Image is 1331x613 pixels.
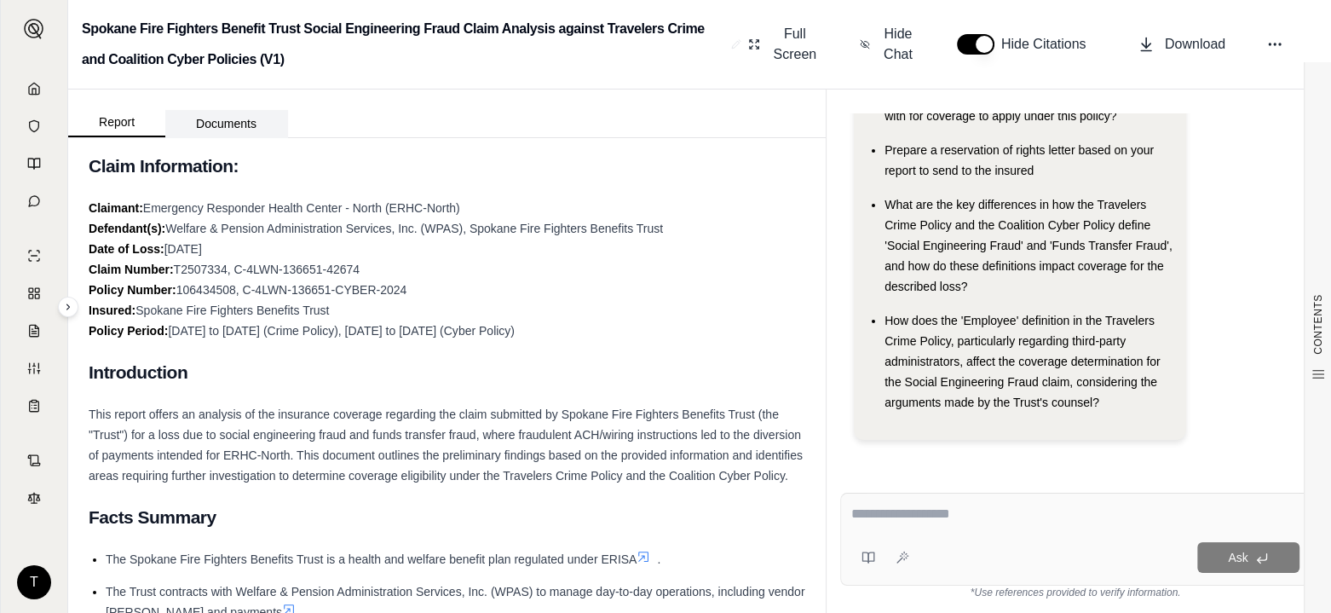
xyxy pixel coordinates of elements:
[1165,34,1225,55] span: Download
[1228,551,1247,564] span: Ask
[11,184,57,218] a: Chat
[11,314,57,348] a: Claim Coverage
[176,283,407,297] span: 106434508, C-4LWN-136651-CYBER-2024
[11,147,57,181] a: Prompt Library
[165,222,663,235] span: Welfare & Pension Administration Services, Inc. (WPAS), Spokane Fire Fighters Benefits Trust
[89,242,164,256] strong: Date of Loss:
[11,276,57,310] a: Policy Comparisons
[89,148,805,184] h2: Claim Information:
[657,552,660,566] span: .
[89,355,805,390] h2: Introduction
[741,17,826,72] button: Full Screen
[165,110,287,137] button: Documents
[1001,34,1097,55] span: Hide Citations
[89,408,803,483] span: This report offers an analysis of the insurance coverage regarding the claim submitted by Spokane...
[884,198,1173,293] span: What are the key differences in how the Travelers Crime Policy and the Coalition Cyber Policy def...
[106,552,637,566] span: The Spokane Fire Fighters Benefits Trust is a health and welfare benefit plan regulated under ERISA
[1131,27,1232,61] button: Download
[1311,294,1325,355] span: CONTENTS
[89,304,135,317] strong: Insured:
[89,263,174,276] strong: Claim Number:
[11,109,57,143] a: Documents Vault
[11,389,57,423] a: Coverage Table
[840,586,1311,599] div: *Use references provided to verify information.
[168,324,515,338] span: [DATE] to [DATE] (Crime Policy), [DATE] to [DATE] (Cyber Policy)
[11,72,57,106] a: Home
[89,283,176,297] strong: Policy Number:
[89,500,805,535] h2: Facts Summary
[89,222,165,235] strong: Defendant(s):
[174,263,360,276] span: T2507334, C-4LWN-136651-42674
[89,201,143,215] strong: Claimant:
[135,304,329,317] span: Spokane Fire Fighters Benefits Trust
[880,24,916,65] span: Hide Chat
[17,12,51,46] button: Expand sidebar
[853,17,923,72] button: Hide Chat
[89,324,168,338] strong: Policy Period:
[11,351,57,385] a: Custom Report
[1197,542,1299,573] button: Ask
[11,239,57,273] a: Single Policy
[58,297,78,317] button: Expand sidebar
[11,443,57,477] a: Contract Analysis
[164,242,202,256] span: [DATE]
[68,108,165,137] button: Report
[24,19,44,39] img: Expand sidebar
[17,565,51,599] div: T
[884,143,1154,177] span: Prepare a reservation of rights letter based on your report to send to the insured
[11,481,57,515] a: Legal Search Engine
[143,201,460,215] span: Emergency Responder Health Center - North (ERHC-North)
[770,24,819,65] span: Full Screen
[884,314,1160,409] span: How does the 'Employee' definition in the Travelers Crime Policy, particularly regarding third-pa...
[82,14,724,75] h2: Spokane Fire Fighters Benefit Trust Social Engineering Fraud Claim Analysis against Travelers Cri...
